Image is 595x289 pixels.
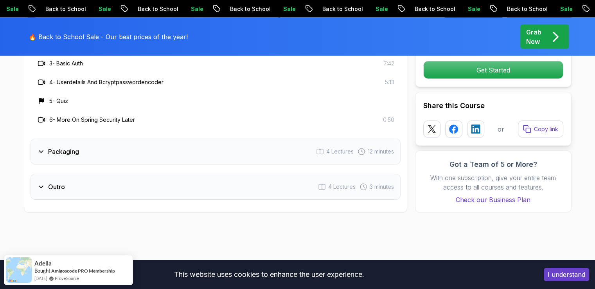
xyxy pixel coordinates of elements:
[424,61,563,79] p: Get Started
[29,32,188,42] p: 🔥 Back to School Sale - Our best prices of the year!
[328,183,356,191] span: 4 Lectures
[254,5,279,13] p: Sale
[439,5,464,13] p: Sale
[326,148,354,155] span: 4 Lectures
[31,174,401,200] button: Outro4 Lectures 3 minutes
[49,78,164,86] h3: 4 - Userdetails And Bcryptpasswordencoder
[423,159,563,170] h3: Got a Team of 5 or More?
[498,125,504,134] p: or
[385,78,394,86] span: 5:13
[368,148,394,155] span: 12 minutes
[384,60,394,67] span: 7:42
[423,100,563,111] h2: Share this Course
[386,5,439,13] p: Back to School
[534,125,558,133] p: Copy link
[31,139,401,164] button: Packaging4 Lectures 12 minutes
[423,173,563,192] p: With one subscription, give your entire team access to all courses and features.
[55,275,79,282] a: ProveSource
[109,5,162,13] p: Back to School
[531,5,556,13] p: Sale
[478,5,531,13] p: Back to School
[49,97,68,105] h3: 5 - Quiz
[347,5,372,13] p: Sale
[70,5,95,13] p: Sale
[423,61,563,79] button: Get Started
[383,116,394,124] span: 0:50
[293,5,347,13] p: Back to School
[16,5,70,13] p: Back to School
[544,268,589,281] button: Accept cookies
[370,183,394,191] span: 3 minutes
[34,260,52,267] span: Adella
[51,267,115,274] a: Amigoscode PRO Membership
[518,121,563,138] button: Copy link
[6,266,532,283] div: This website uses cookies to enhance the user experience.
[162,5,187,13] p: Sale
[49,116,135,124] h3: 6 - More On Spring Security Later
[6,257,32,283] img: provesource social proof notification image
[34,275,47,282] span: [DATE]
[526,27,541,46] p: Grab Now
[34,267,50,274] span: Bought
[48,182,65,191] h3: Outro
[49,60,83,67] h3: 3 - Basic Auth
[48,147,79,156] h3: Packaging
[423,195,563,204] a: Check our Business Plan
[201,5,254,13] p: Back to School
